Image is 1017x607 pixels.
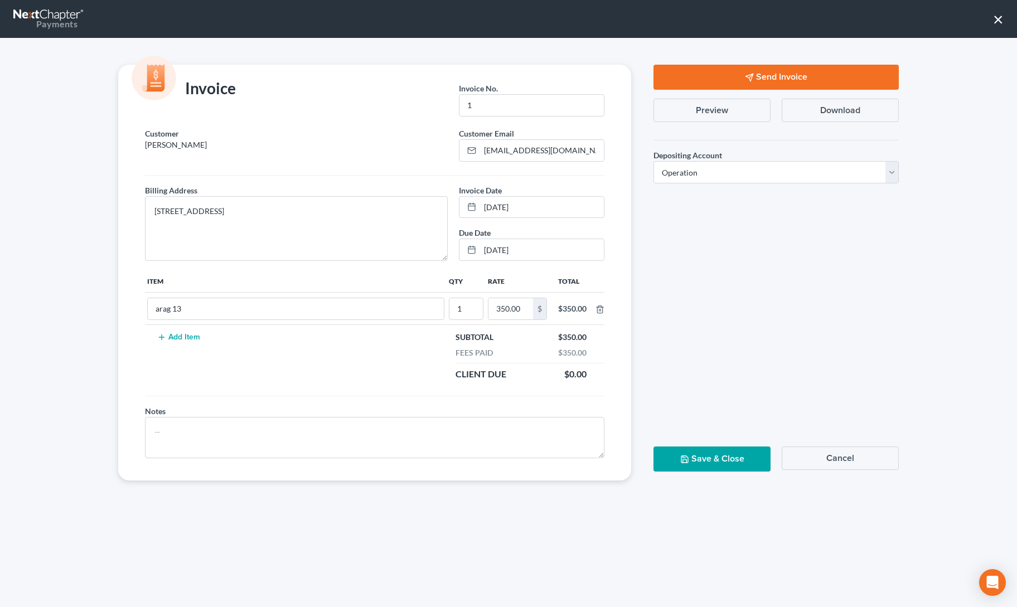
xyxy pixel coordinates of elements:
label: Customer [145,128,179,139]
input: MM/DD/YYYY [480,239,604,260]
input: -- [459,95,604,116]
button: Cancel [782,446,899,470]
th: Total [549,270,595,292]
span: Customer Email [459,129,514,138]
div: $350.00 [558,303,587,314]
span: Invoice No. [459,84,498,93]
div: Client Due [450,368,512,381]
span: Invoice Date [459,186,502,195]
input: -- [449,298,483,319]
th: Qty [447,270,486,292]
button: Download [782,99,899,122]
button: Preview [653,99,771,122]
div: $350.00 [553,347,592,358]
div: $350.00 [553,332,592,343]
img: icon-money-cc55cd5b71ee43c44ef0efbab91310903cbf28f8221dba23c0d5ca797e203e98.svg [132,56,176,100]
input: Enter email... [480,140,604,161]
p: [PERSON_NAME] [145,139,448,150]
span: Depositing Account [653,150,722,160]
button: Add Item [154,333,203,342]
button: Save & Close [653,446,771,472]
span: Billing Address [145,186,197,195]
label: Notes [145,405,166,417]
a: Payments [13,6,85,32]
th: Rate [486,270,549,292]
div: Subtotal [450,332,499,343]
div: Payments [13,18,78,30]
input: -- [148,298,444,319]
div: $0.00 [559,368,592,381]
input: 0.00 [488,298,533,319]
div: Open Intercom Messenger [979,569,1006,596]
div: Invoice [139,78,241,100]
div: Fees Paid [450,347,498,358]
input: MM/DD/YYYY [480,197,604,218]
button: × [993,10,1004,28]
label: Due Date [459,227,491,239]
div: $ [533,298,546,319]
button: Send Invoice [653,65,899,90]
th: Item [145,270,447,292]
